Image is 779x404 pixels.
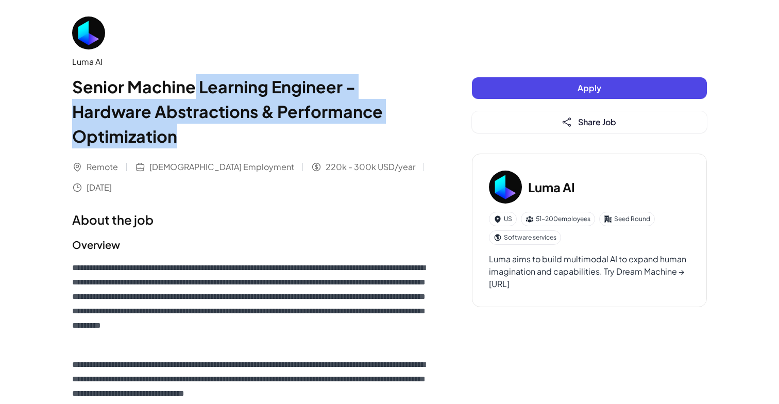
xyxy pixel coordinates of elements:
div: US [489,212,517,226]
span: [DEMOGRAPHIC_DATA] Employment [149,161,294,173]
h1: Senior Machine Learning Engineer - Hardware Abstractions & Performance Optimization [72,74,431,148]
div: Software services [489,230,561,245]
span: Apply [578,82,601,93]
div: Seed Round [599,212,655,226]
img: Lu [72,16,105,49]
span: Share Job [578,116,616,127]
button: Share Job [472,111,707,133]
h3: Luma AI [528,178,575,196]
span: 220k - 300k USD/year [326,161,415,173]
h1: About the job [72,210,431,229]
h2: Overview [72,237,431,252]
div: Luma AI [72,56,431,68]
button: Apply [472,77,707,99]
div: 51-200 employees [521,212,595,226]
span: Remote [87,161,118,173]
img: Lu [489,171,522,204]
span: [DATE] [87,181,112,194]
div: Luma aims to build multimodal AI to expand human imagination and capabilities. Try Dream Machine ... [489,253,690,290]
